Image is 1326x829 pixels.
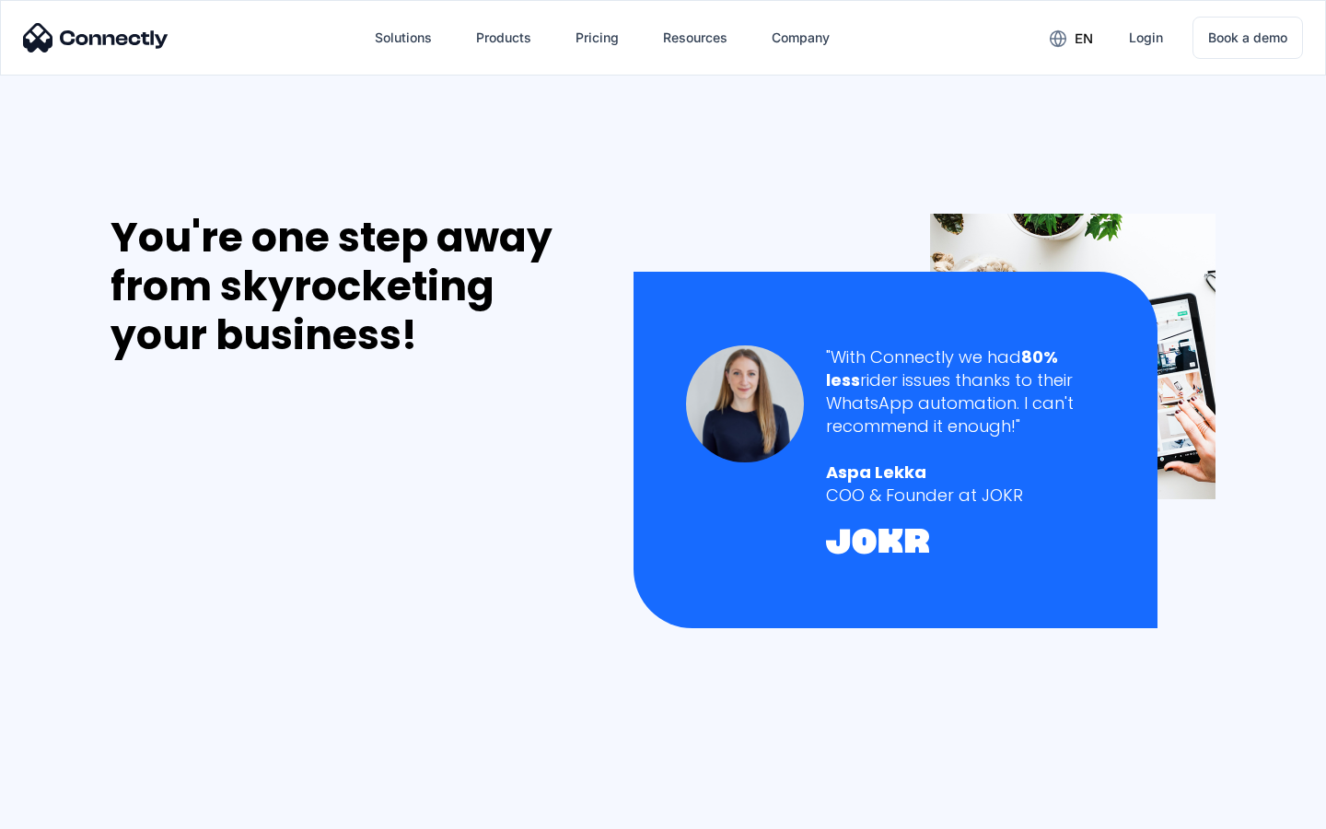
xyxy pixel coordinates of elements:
[23,23,169,53] img: Connectly Logo
[826,345,1105,438] div: "With Connectly we had rider issues thanks to their WhatsApp automation. I can't recommend it eno...
[826,484,1105,507] div: COO & Founder at JOKR
[576,25,619,51] div: Pricing
[826,345,1058,391] strong: 80% less
[375,25,432,51] div: Solutions
[826,461,926,484] strong: Aspa Lekka
[1129,25,1163,51] div: Login
[476,25,531,51] div: Products
[37,797,110,823] ul: Language list
[663,25,727,51] div: Resources
[1075,26,1093,52] div: en
[561,16,634,60] a: Pricing
[18,797,110,823] aside: Language selected: English
[772,25,830,51] div: Company
[1192,17,1303,59] a: Book a demo
[1114,16,1178,60] a: Login
[110,214,595,359] div: You're one step away from skyrocketing your business!
[110,381,387,804] iframe: Form 0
